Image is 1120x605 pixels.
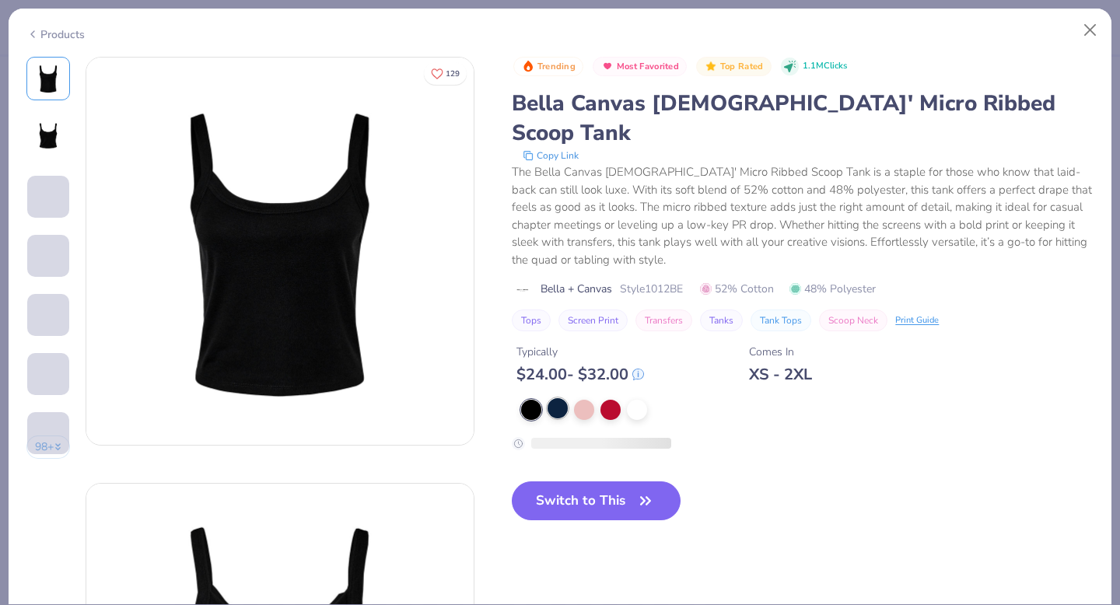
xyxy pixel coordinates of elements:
[522,60,534,72] img: Trending sort
[749,344,812,360] div: Comes In
[593,57,687,77] button: Badge Button
[700,309,743,331] button: Tanks
[601,60,614,72] img: Most Favorited sort
[27,395,30,437] img: User generated content
[705,60,717,72] img: Top Rated sort
[537,62,576,71] span: Trending
[751,309,811,331] button: Tank Tops
[513,57,583,77] button: Badge Button
[446,70,460,78] span: 129
[26,435,71,459] button: 98+
[1076,16,1105,45] button: Close
[518,148,583,163] button: copy to clipboard
[617,62,679,71] span: Most Favorited
[516,365,644,384] div: $ 24.00 - $ 32.00
[26,26,85,43] div: Products
[541,281,612,297] span: Bella + Canvas
[512,89,1094,148] div: Bella Canvas [DEMOGRAPHIC_DATA]' Micro Ribbed Scoop Tank
[424,62,467,85] button: Like
[512,284,533,296] img: brand logo
[749,365,812,384] div: XS - 2XL
[819,309,887,331] button: Scoop Neck
[516,344,644,360] div: Typically
[512,309,551,331] button: Tops
[789,281,876,297] span: 48% Polyester
[30,60,67,97] img: Front
[803,60,847,73] span: 1.1M Clicks
[30,119,67,156] img: Back
[635,309,692,331] button: Transfers
[27,218,30,260] img: User generated content
[696,57,771,77] button: Badge Button
[27,336,30,378] img: User generated content
[86,58,474,445] img: Front
[558,309,628,331] button: Screen Print
[27,277,30,319] img: User generated content
[512,481,681,520] button: Switch to This
[27,454,30,496] img: User generated content
[620,281,683,297] span: Style 1012BE
[700,281,774,297] span: 52% Cotton
[895,314,939,327] div: Print Guide
[720,62,764,71] span: Top Rated
[512,163,1094,268] div: The Bella Canvas [DEMOGRAPHIC_DATA]' Micro Ribbed Scoop Tank is a staple for those who know that ...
